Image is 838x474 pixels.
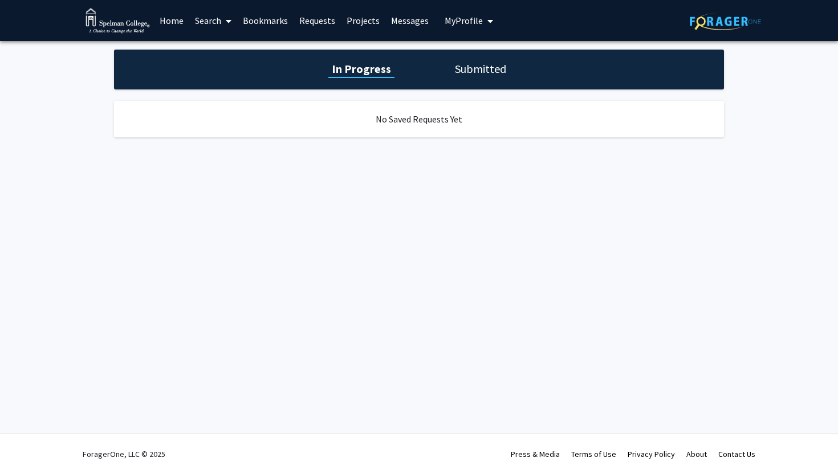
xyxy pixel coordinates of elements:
h1: Submitted [451,61,510,77]
a: Home [154,1,189,40]
a: Terms of Use [571,449,616,459]
span: My Profile [445,15,483,26]
a: Projects [341,1,385,40]
a: Contact Us [718,449,755,459]
a: About [686,449,707,459]
div: No Saved Requests Yet [114,101,724,137]
img: ForagerOne Logo [690,13,761,30]
a: Press & Media [511,449,560,459]
a: Privacy Policy [628,449,675,459]
img: Spelman College Logo [86,8,150,34]
a: Requests [294,1,341,40]
a: Messages [385,1,434,40]
iframe: Chat [9,423,48,465]
div: ForagerOne, LLC © 2025 [83,434,165,474]
a: Bookmarks [237,1,294,40]
h1: In Progress [328,61,394,77]
a: Search [189,1,237,40]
